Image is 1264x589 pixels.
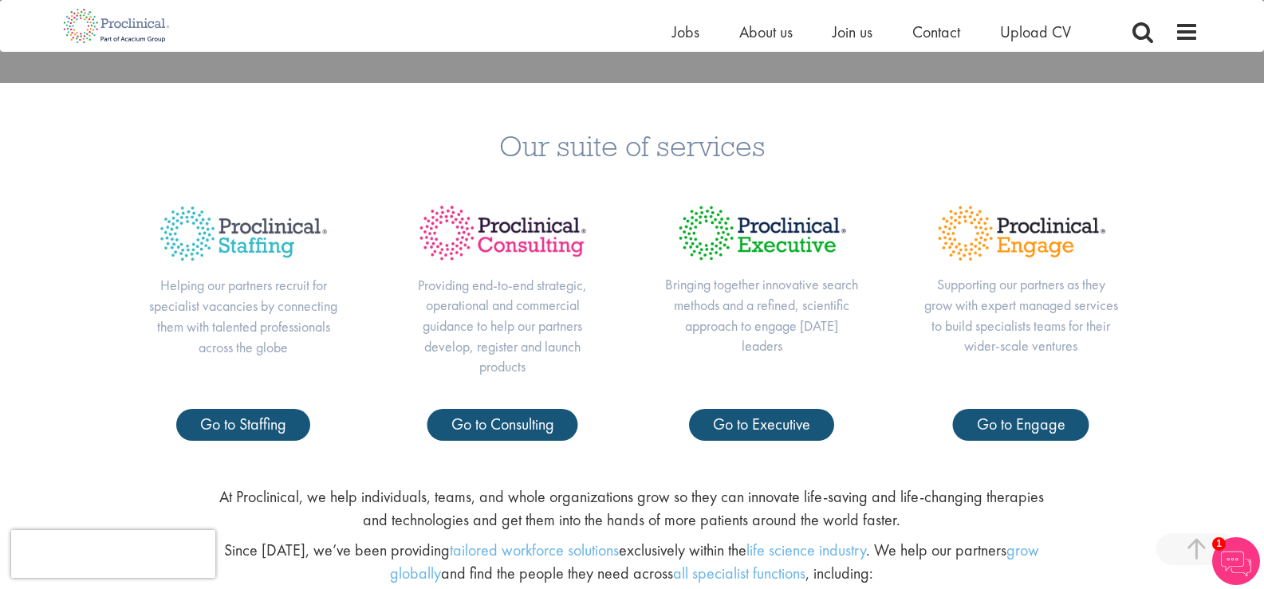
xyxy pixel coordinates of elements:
[451,414,554,434] span: Go to Consulting
[405,275,600,378] p: Providing end-to-end strategic, operational and commercial guidance to help our partners develop,...
[215,539,1049,584] p: Since [DATE], we’ve been providing exclusively within the . We help our partners and find the peo...
[1000,22,1071,42] a: Upload CV
[689,409,834,441] a: Go to Executive
[713,414,810,434] span: Go to Executive
[739,22,793,42] a: About us
[664,192,860,274] img: Proclinical Title
[200,414,286,434] span: Go to Staffing
[11,530,215,578] iframe: reCAPTCHA
[405,192,600,274] img: Proclinical Title
[953,409,1089,441] a: Go to Engage
[912,22,960,42] a: Contact
[1212,537,1226,551] span: 1
[923,192,1119,274] img: Proclinical Title
[146,192,341,275] img: Proclinical Title
[450,540,619,560] a: tailored workforce solutions
[664,274,860,356] p: Bringing together innovative search methods and a refined, scientific approach to engage [DATE] l...
[923,274,1119,356] p: Supporting our partners as they grow with expert managed services to build specialists teams for ...
[673,563,805,583] a: all specialist functions
[176,409,310,441] a: Go to Staffing
[12,131,1252,160] h3: Our suite of services
[390,540,1039,583] a: grow globally
[977,414,1065,434] span: Go to Engage
[146,275,341,357] p: Helping our partners recruit for specialist vacancies by connecting them with talented profession...
[427,409,578,441] a: Go to Consulting
[746,540,866,560] a: life science industry
[215,485,1049,531] p: At Proclinical, we help individuals, teams, and whole organizations grow so they can innovate lif...
[1212,537,1260,585] img: Chatbot
[672,22,699,42] a: Jobs
[833,22,872,42] a: Join us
